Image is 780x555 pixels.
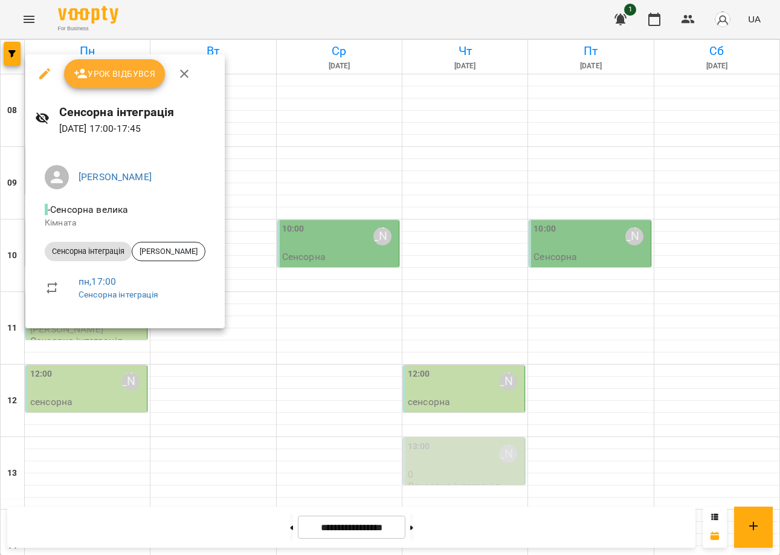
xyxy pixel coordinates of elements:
span: [PERSON_NAME] [132,246,205,257]
span: - Сенсорна велика [45,204,131,215]
div: [PERSON_NAME] [132,242,205,261]
span: Урок відбувся [74,67,156,81]
span: Сенсорна інтеграція [45,246,132,257]
a: пн , 17:00 [79,276,116,287]
h6: Сенсорна інтеграція [59,103,215,122]
a: [PERSON_NAME] [79,171,152,183]
a: Сенсорна інтеграція [79,290,158,299]
p: [DATE] 17:00 - 17:45 [59,122,215,136]
p: Кімната [45,217,205,229]
button: Урок відбувся [64,59,166,88]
